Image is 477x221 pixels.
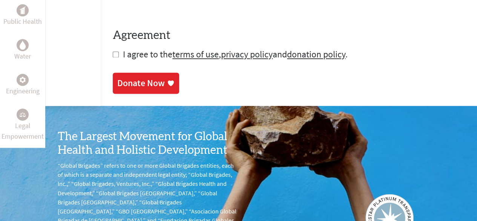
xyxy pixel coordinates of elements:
[117,77,165,89] div: Donate Now
[6,86,40,96] p: Engineering
[20,77,26,83] img: Engineering
[2,108,44,142] a: Legal EmpowermentLegal Empowerment
[14,51,31,62] p: Water
[2,121,44,142] p: Legal Empowerment
[20,6,26,14] img: Public Health
[172,48,219,60] a: terms of use
[14,39,31,62] a: WaterWater
[20,112,26,117] img: Legal Empowerment
[17,39,29,51] div: Water
[113,73,179,94] a: Donate Now
[123,48,348,60] span: I agree to the , and .
[20,41,26,49] img: Water
[221,48,273,60] a: privacy policy
[6,74,40,96] a: EngineeringEngineering
[3,4,42,27] a: Public HealthPublic Health
[17,4,29,16] div: Public Health
[17,74,29,86] div: Engineering
[58,130,239,157] h3: The Largest Movement for Global Health and Holistic Development
[113,29,465,42] h4: Agreement
[17,108,29,121] div: Legal Empowerment
[3,16,42,27] p: Public Health
[287,48,345,60] a: donation policy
